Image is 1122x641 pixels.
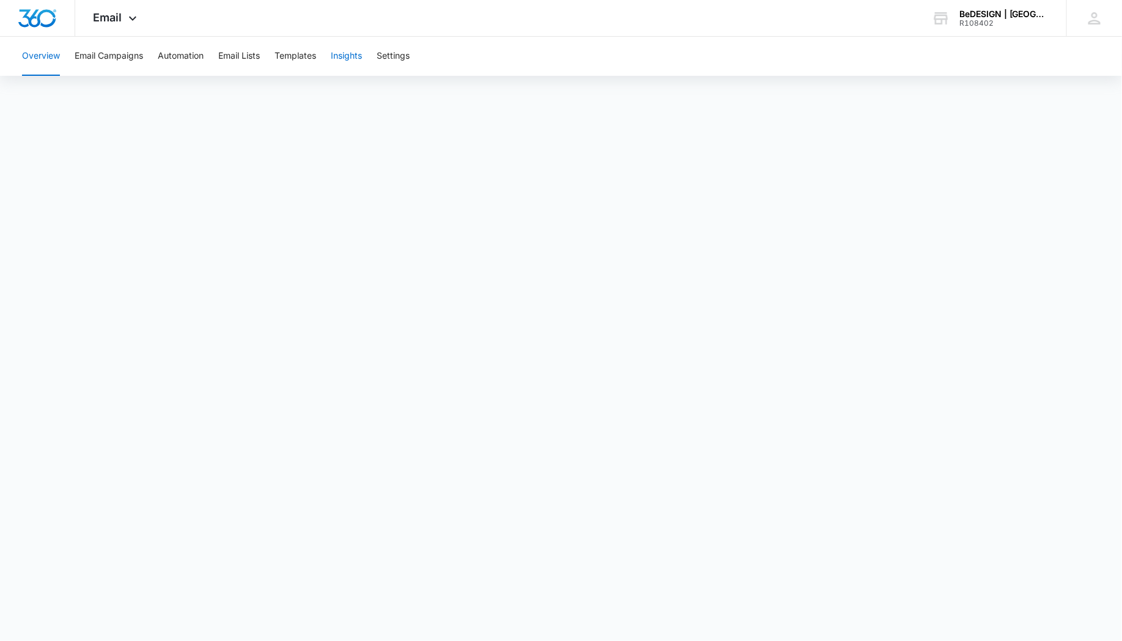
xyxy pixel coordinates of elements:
button: Templates [275,37,316,76]
button: Settings [377,37,410,76]
button: Insights [331,37,362,76]
span: Email [94,11,122,24]
div: account id [959,19,1049,28]
button: Email Campaigns [75,37,143,76]
div: account name [959,9,1049,19]
button: Automation [158,37,204,76]
button: Email Lists [218,37,260,76]
button: Overview [22,37,60,76]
